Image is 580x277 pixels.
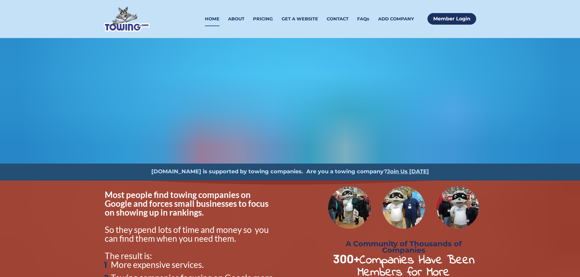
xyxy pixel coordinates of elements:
[378,12,414,26] a: ADD COMPANY
[228,12,244,26] a: ABOUT
[253,12,273,26] a: PRICING
[205,12,220,26] a: HOME
[111,259,204,270] span: More expensive services.
[427,13,476,25] a: Member Login
[282,12,318,26] a: GET A WEBSITE
[357,12,369,26] a: FAQs
[105,224,270,244] span: So they spend lots of time and money so you can find them when you need them.
[105,251,152,261] span: The result is:
[387,168,429,175] a: Join Us [DATE]
[333,251,360,266] strong: 300+
[105,189,270,217] span: Most people find towing companies on Google and forces small businesses to focus on showing up in...
[346,239,464,254] strong: A Community of Thousands of Companies
[360,251,474,269] strong: Companies Have Been
[327,12,349,26] a: CONTACT
[151,168,387,175] strong: [DOMAIN_NAME] is supported by towing companies. Are you a towing company?
[104,6,149,32] img: Towing.com Logo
